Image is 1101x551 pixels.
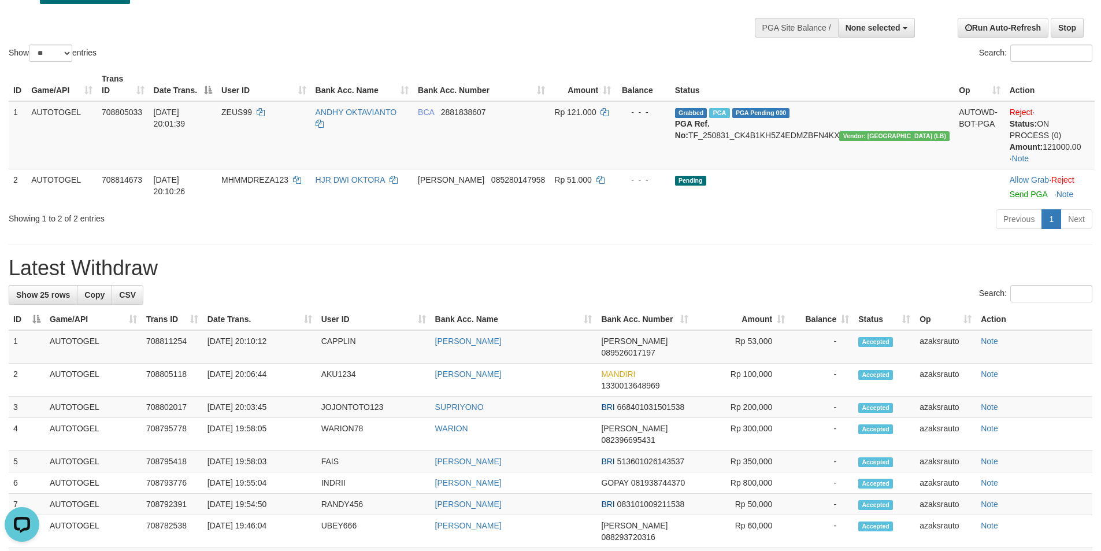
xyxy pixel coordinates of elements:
span: Copy 088293720316 to clipboard [601,532,655,542]
td: AUTOTOGEL [45,397,142,418]
button: Open LiveChat chat widget [5,5,39,39]
a: Allow Grab [1010,175,1049,184]
td: 6 [9,472,45,494]
a: Note [981,424,998,433]
td: 708795778 [142,418,203,451]
label: Search: [979,45,1092,62]
td: - [789,451,854,472]
label: Show entries [9,45,97,62]
td: TF_250831_CK4B1KH5Z4EDMZBFN4KX [670,101,954,169]
span: Rp 51.000 [554,175,592,184]
td: 3 [9,397,45,418]
a: 1 [1041,209,1061,229]
span: BRI [601,500,614,509]
th: Bank Acc. Number: activate to sort column ascending [596,309,693,330]
span: Accepted [858,337,893,347]
td: azaksrauto [915,397,976,418]
th: Status [670,68,954,101]
span: Marked by azaksrauto [709,108,729,118]
span: Copy 082396695431 to clipboard [601,435,655,445]
b: PGA Ref. No: [675,119,710,140]
td: FAIS [317,451,431,472]
a: Reject [1051,175,1074,184]
td: 7 [9,494,45,515]
input: Search: [1010,45,1092,62]
td: - [789,418,854,451]
span: GOPAY [601,478,628,487]
b: Status: [1010,119,1037,128]
td: AUTOTOGEL [45,330,142,364]
span: Copy 081938744370 to clipboard [631,478,685,487]
a: Note [981,369,998,379]
td: [DATE] 20:10:12 [203,330,317,364]
a: [PERSON_NAME] [435,478,502,487]
span: Copy 1330013648969 to clipboard [601,381,659,390]
td: - [789,515,854,548]
td: AUTOTOGEL [45,418,142,451]
span: [PERSON_NAME] [601,424,668,433]
td: 708792391 [142,494,203,515]
th: Game/API: activate to sort column ascending [27,68,97,101]
td: azaksrauto [915,515,976,548]
td: AUTOTOGEL [45,472,142,494]
a: SUPRIYONO [435,402,484,412]
td: WARION78 [317,418,431,451]
span: BRI [601,402,614,412]
a: [PERSON_NAME] [435,521,502,530]
td: Rp 300,000 [693,418,789,451]
h1: Latest Withdraw [9,257,1092,280]
td: 708795418 [142,451,203,472]
td: azaksrauto [915,330,976,364]
th: Trans ID: activate to sort column ascending [142,309,203,330]
td: azaksrauto [915,364,976,397]
td: 708793776 [142,472,203,494]
td: 1 [9,101,27,169]
span: Accepted [858,500,893,510]
th: User ID: activate to sort column ascending [317,309,431,330]
a: Next [1061,209,1092,229]
td: AUTOWD-BOT-PGA [954,101,1005,169]
th: Balance [616,68,670,101]
th: Op: activate to sort column ascending [915,309,976,330]
a: Send PGA [1010,190,1047,199]
td: 708811254 [142,330,203,364]
a: WARION [435,424,468,433]
span: Copy 083101009211538 to clipboard [617,500,685,509]
td: [DATE] 20:06:44 [203,364,317,397]
a: Note [981,402,998,412]
span: Copy 085280147958 to clipboard [491,175,545,184]
span: BCA [418,108,434,117]
span: Accepted [858,403,893,413]
td: 4 [9,418,45,451]
select: Showentries [29,45,72,62]
td: JOJONTOTO123 [317,397,431,418]
div: Showing 1 to 2 of 2 entries [9,208,450,224]
span: [PERSON_NAME] [418,175,484,184]
td: UBEY666 [317,515,431,548]
div: ON PROCESS (0) 121000.00 [1010,118,1090,153]
th: Status: activate to sort column ascending [854,309,915,330]
span: Show 25 rows [16,290,70,299]
td: azaksrauto [915,418,976,451]
td: AUTOTOGEL [45,451,142,472]
td: - [789,472,854,494]
td: Rp 60,000 [693,515,789,548]
th: Game/API: activate to sort column ascending [45,309,142,330]
td: · [1005,169,1095,205]
span: Vendor URL: https://dashboard.q2checkout.com/secure [839,131,950,141]
a: [PERSON_NAME] [435,457,502,466]
span: · [1010,175,1051,184]
span: Copy [84,290,105,299]
span: Accepted [858,479,893,489]
a: ANDHY OKTAVIANTO [316,108,397,117]
a: Note [981,457,998,466]
a: Previous [996,209,1042,229]
td: 5 [9,451,45,472]
span: 708814673 [102,175,142,184]
span: Copy 668401031501538 to clipboard [617,402,685,412]
td: INDRII [317,472,431,494]
span: Copy 513601026143537 to clipboard [617,457,685,466]
td: azaksrauto [915,472,976,494]
th: Amount: activate to sort column ascending [693,309,789,330]
td: - [789,494,854,515]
